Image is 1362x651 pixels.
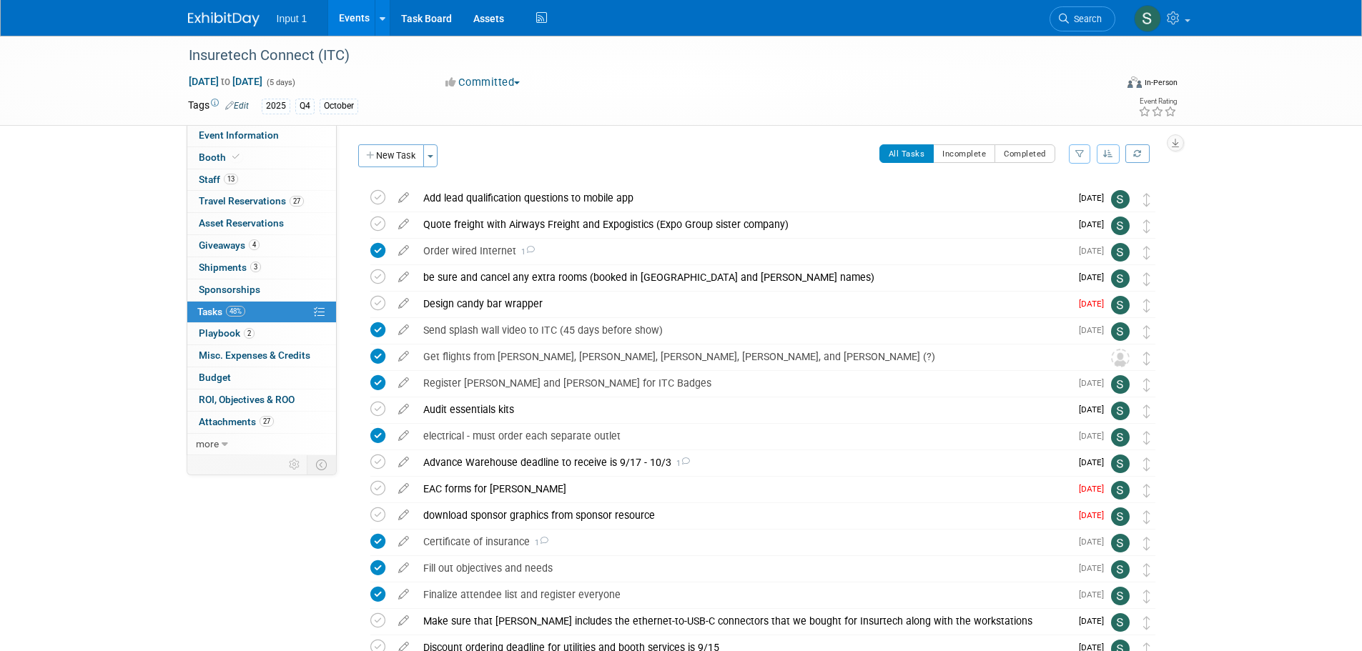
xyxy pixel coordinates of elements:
[199,174,238,185] span: Staff
[199,372,231,383] span: Budget
[277,13,307,24] span: Input 1
[416,239,1070,263] div: Order wired Internet
[1143,404,1150,418] i: Move task
[1111,507,1130,526] img: Susan Stout
[1143,193,1150,207] i: Move task
[249,239,260,250] span: 4
[416,582,1070,607] div: Finalize attendee list and register everyone
[199,327,255,339] span: Playbook
[416,450,1070,474] div: Advance Warehouse deadline to receive is 9/17 - 10/3
[416,503,1070,527] div: download sponsor graphics from sponsor resource
[1111,587,1130,605] img: Susan Stout
[995,144,1055,163] button: Completed
[391,350,416,363] a: edit
[1111,454,1130,473] img: Susan Stout
[1079,431,1111,441] span: [DATE]
[187,345,336,367] a: Misc. Expenses & Credits
[416,292,1070,316] div: Design candy bar wrapper
[1143,299,1150,312] i: Move task
[197,306,245,317] span: Tasks
[1079,299,1111,309] span: [DATE]
[1111,613,1130,632] img: Susan Stout
[1111,481,1130,500] img: Susan Stout
[1143,484,1150,497] i: Move task
[1143,431,1150,444] i: Move task
[671,459,690,468] span: 1
[391,535,416,548] a: edit
[1143,457,1150,471] i: Move task
[196,438,219,449] span: more
[1127,76,1142,88] img: Format-Inperson.png
[391,297,416,310] a: edit
[1143,219,1150,233] i: Move task
[307,455,336,474] td: Toggle Event Tabs
[1079,193,1111,203] span: [DATE]
[391,324,416,337] a: edit
[1079,537,1111,547] span: [DATE]
[391,271,416,284] a: edit
[1143,563,1150,577] i: Move task
[1143,325,1150,339] i: Move task
[187,213,336,234] a: Asset Reservations
[391,218,416,231] a: edit
[219,76,232,87] span: to
[226,306,245,317] span: 48%
[416,265,1070,289] div: be sure and cancel any extra rooms (booked in [GEOGRAPHIC_DATA] and [PERSON_NAME] names)
[391,192,416,204] a: edit
[1143,537,1150,550] i: Move task
[416,477,1070,501] div: EAC forms for [PERSON_NAME]
[1069,14,1102,24] span: Search
[187,169,336,191] a: Staff13
[224,174,238,184] span: 13
[391,456,416,469] a: edit
[416,212,1070,237] div: Quote freight with Airways Freight and Expogistics (Expo Group sister company)
[188,98,249,114] td: Tags
[1079,563,1111,573] span: [DATE]
[187,257,336,279] a: Shipments3
[188,12,260,26] img: ExhibitDay
[358,144,424,167] button: New Task
[187,323,336,344] a: Playbook2
[530,538,548,547] span: 1
[295,99,315,114] div: Q4
[1079,510,1111,520] span: [DATE]
[1125,144,1150,163] a: Refresh
[187,389,336,411] a: ROI, Objectives & ROO
[282,455,307,474] td: Personalize Event Tab Strip
[1111,560,1130,579] img: Susan Stout
[199,195,304,207] span: Travel Reservations
[260,416,274,427] span: 27
[1079,378,1111,388] span: [DATE]
[187,367,336,389] a: Budget
[1111,375,1130,394] img: Susan Stout
[1111,243,1130,262] img: Susan Stout
[416,371,1070,395] div: Register [PERSON_NAME] and [PERSON_NAME] for ITC Badges
[1079,484,1111,494] span: [DATE]
[187,412,336,433] a: Attachments27
[391,429,416,442] a: edit
[416,609,1070,633] div: Make sure that [PERSON_NAME] includes the ethernet-to-USB-C connectors that we bought for Insurte...
[184,43,1094,69] div: Insuretech Connect (ITC)
[416,424,1070,448] div: electrical - must order each separate outlet
[187,147,336,169] a: Booth
[1111,428,1130,447] img: Susan Stout
[1111,402,1130,420] img: Susan Stout
[199,217,284,229] span: Asset Reservations
[391,562,416,575] a: edit
[320,99,358,114] div: October
[199,394,295,405] span: ROI, Objectives & ROO
[187,191,336,212] a: Travel Reservations27
[199,262,261,273] span: Shipments
[187,302,336,323] a: Tasks48%
[1111,269,1130,288] img: Susan Stout
[1111,296,1130,314] img: Susan Stout
[391,482,416,495] a: edit
[416,186,1070,210] div: Add lead qualification questions to mobile app
[1134,5,1161,32] img: Susan Stout
[1079,457,1111,467] span: [DATE]
[1143,272,1150,286] i: Move task
[391,588,416,601] a: edit
[416,344,1082,369] div: Get flights from [PERSON_NAME], [PERSON_NAME], [PERSON_NAME], [PERSON_NAME], and [PERSON_NAME] (?)
[391,377,416,389] a: edit
[1111,534,1130,552] img: Susan Stout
